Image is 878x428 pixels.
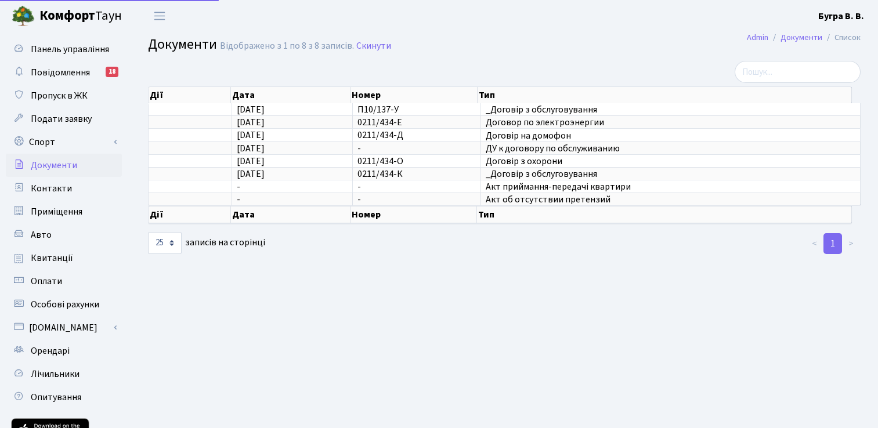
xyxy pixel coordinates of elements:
[6,362,122,386] a: Лічильники
[6,177,122,200] a: Контакти
[357,168,403,180] span: 0211/434-К
[31,228,52,241] span: Авто
[357,142,361,155] span: -
[6,38,122,61] a: Панель управління
[231,87,351,103] th: Дата
[31,66,90,79] span: Повідомлення
[6,200,122,223] a: Приміщення
[486,182,855,191] span: Акт приймання-передачі квартири
[31,182,72,195] span: Контакти
[6,130,122,154] a: Спорт
[237,168,265,180] span: [DATE]
[237,193,240,206] span: -
[31,344,70,357] span: Орендарі
[486,118,855,127] span: Договор по электроэнергии
[486,157,855,166] span: Договір з охорони
[237,103,265,116] span: [DATE]
[6,107,122,130] a: Подати заявку
[39,6,122,26] span: Таун
[357,129,403,142] span: 0211/434-Д
[351,206,477,223] th: Номер
[478,87,852,103] th: Тип
[31,368,80,380] span: Лічильники
[486,105,855,114] span: _Договір з обслуговування
[6,339,122,362] a: Орендарі
[486,131,855,140] span: Договір на домофон
[106,67,118,77] div: 18
[477,206,851,223] th: Тип
[237,180,240,193] span: -
[351,87,478,103] th: Номер
[145,6,174,26] button: Переключити навігацію
[31,43,109,56] span: Панель управління
[231,206,351,223] th: Дата
[747,31,768,43] a: Admin
[6,84,122,107] a: Пропуск в ЖК
[818,9,864,23] a: Бугра В. В.
[237,155,265,168] span: [DATE]
[149,206,231,223] th: Дії
[357,116,402,129] span: 0211/434-Е
[31,298,99,311] span: Особові рахунки
[149,87,231,103] th: Дії
[823,233,842,254] a: 1
[729,26,878,50] nav: breadcrumb
[148,34,217,55] span: Документи
[31,159,77,172] span: Документи
[31,89,88,102] span: Пропуск в ЖК
[818,10,864,23] b: Бугра В. В.
[6,316,122,339] a: [DOMAIN_NAME]
[486,169,855,179] span: _Договір з обслуговування
[356,41,391,52] a: Скинути
[31,275,62,288] span: Оплати
[6,270,122,293] a: Оплати
[781,31,822,43] a: Документи
[357,155,403,168] span: 0211/434-О
[735,61,861,83] input: Пошук...
[31,391,81,404] span: Опитування
[822,31,861,44] li: Список
[357,180,361,193] span: -
[6,246,122,270] a: Квитанції
[486,144,855,153] span: ДУ к договору по обслуживанию
[237,116,265,129] span: [DATE]
[357,103,399,116] span: П10/137-У
[31,205,82,218] span: Приміщення
[31,252,73,264] span: Квитанції
[237,142,265,155] span: [DATE]
[31,113,92,125] span: Подати заявку
[486,195,855,204] span: Акт об отсутствии претензий
[220,41,354,52] div: Відображено з 1 по 8 з 8 записів.
[6,223,122,246] a: Авто
[12,5,35,28] img: logo.png
[39,6,95,25] b: Комфорт
[6,293,122,316] a: Особові рахунки
[6,154,122,177] a: Документи
[6,61,122,84] a: Повідомлення18
[6,386,122,409] a: Опитування
[357,193,361,206] span: -
[148,232,182,254] select: записів на сторінці
[148,232,265,254] label: записів на сторінці
[237,129,265,142] span: [DATE]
